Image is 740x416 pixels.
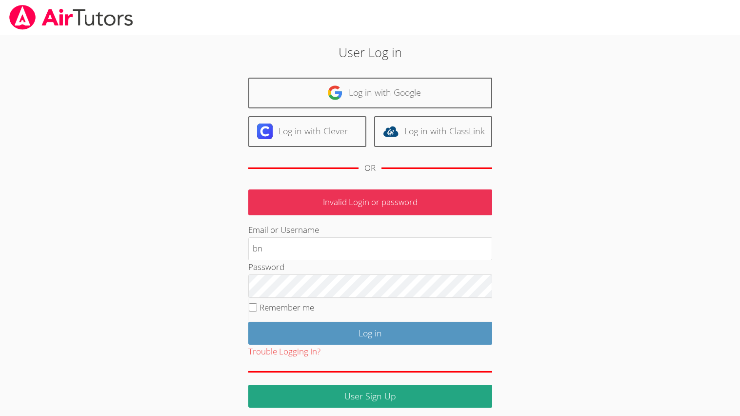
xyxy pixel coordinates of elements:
[248,78,492,108] a: Log in with Google
[364,161,376,175] div: OR
[8,5,134,30] img: airtutors_banner-c4298cdbf04f3fff15de1276eac7730deb9818008684d7c2e4769d2f7ddbe033.png
[170,43,570,62] h2: User Log in
[248,385,492,408] a: User Sign Up
[248,322,492,345] input: Log in
[383,124,399,139] img: classlink-logo-d6bb404cc1216ec64c9a2012d9dc4662098be43eaf13dc465df04b49fa7ab582.svg
[248,261,284,272] label: Password
[248,224,319,235] label: Email or Username
[374,116,492,147] a: Log in with ClassLink
[248,189,492,215] p: Invalid Login or password
[260,302,314,313] label: Remember me
[327,85,343,101] img: google-logo-50288ca7cdecda66e5e0955fdab243c47b7ad437acaf1139b6f446037453330a.svg
[248,345,320,359] button: Trouble Logging In?
[248,116,366,147] a: Log in with Clever
[257,124,273,139] img: clever-logo-6eab21bc6e7a338710f1a6ff85c0baf02591cd810cc4098c63d3a4b26e2feb20.svg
